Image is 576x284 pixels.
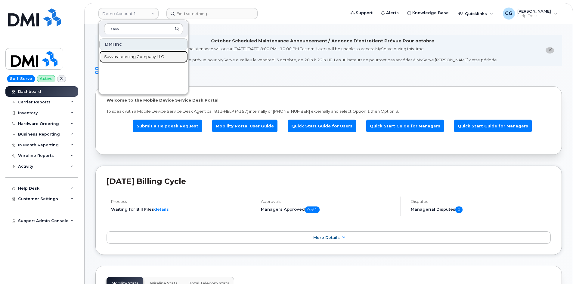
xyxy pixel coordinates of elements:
a: Quick Start Guide for Managers [366,120,444,133]
h5: Managers Approved [261,206,395,213]
span: 0 [455,206,463,213]
div: MyServe scheduled maintenance will occur [DATE][DATE] 8:00 PM - 10:00 PM Eastern. Users will be u... [147,46,498,63]
button: close notification [546,47,554,53]
h4: Approvals [261,199,395,204]
a: Quick Start Guide for Managers [454,120,532,133]
a: details [154,207,169,212]
h5: Managerial Disputes [411,206,551,213]
h2: [DATE] Billing Cycle [107,177,551,186]
span: More Details [313,235,340,240]
h4: Disputes [411,199,551,204]
a: Quick Start Guide for Users [288,120,356,133]
div: October Scheduled Maintenance Announcement / Annonce D'entretient Prévue Pour octobre [211,38,434,44]
input: Search [104,23,183,34]
span: 0 of 1 [305,206,320,213]
a: Mobility Portal User Guide [212,120,277,133]
div: DMI Inc [99,38,188,50]
a: Savvas Learning Company LLC [99,51,188,63]
p: To speak with a Mobile Device Service Desk Agent call 811-HELP (4357) internally or [PHONE_NUMBER... [107,108,551,114]
span: Savvas Learning Company LLC [104,54,164,60]
h4: Process [111,199,246,204]
a: Submit a Helpdesk Request [133,120,202,133]
p: Welcome to the Mobile Device Service Desk Portal [107,97,551,103]
li: Waiting for Bill Files [111,206,246,212]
